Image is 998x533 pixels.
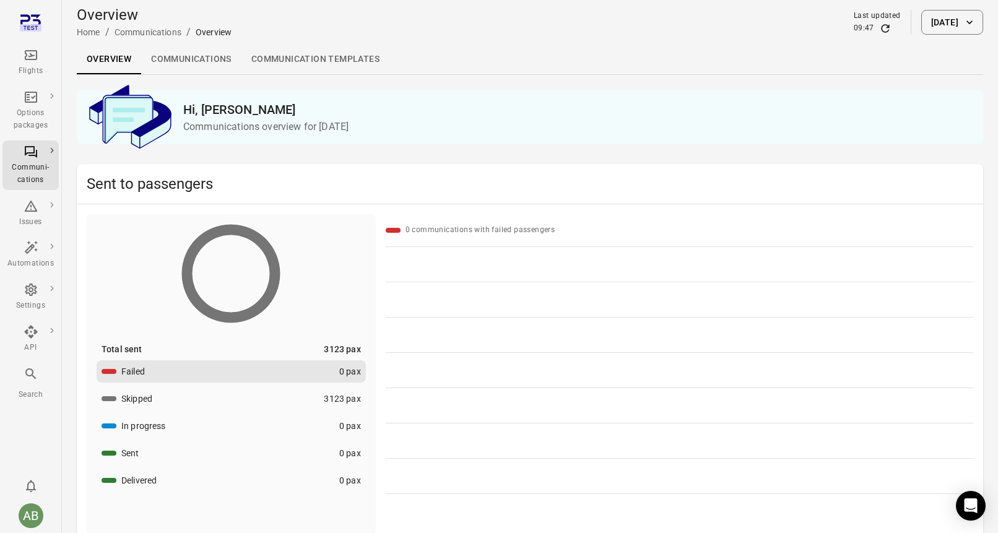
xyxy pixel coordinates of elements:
[97,469,366,492] button: Delivered0 pax
[97,360,366,383] button: Failed0 pax
[102,343,142,355] div: Total sent
[186,25,191,40] li: /
[141,45,241,74] a: Communications
[2,236,59,274] a: Automations
[241,45,389,74] a: Communication templates
[7,162,54,186] div: Communi-cations
[7,107,54,132] div: Options packages
[921,10,983,35] button: [DATE]
[87,174,973,194] h2: Sent to passengers
[339,447,361,459] div: 0 pax
[77,27,100,37] a: Home
[77,25,232,40] nav: Breadcrumbs
[183,100,973,119] h2: Hi, [PERSON_NAME]
[956,491,986,521] div: Open Intercom Messenger
[97,388,366,410] button: Skipped3123 pax
[339,365,361,378] div: 0 pax
[77,45,983,74] div: Local navigation
[19,503,43,528] div: AB
[183,119,973,134] p: Communications overview for [DATE]
[115,27,181,37] a: Communications
[7,258,54,270] div: Automations
[121,474,157,487] div: Delivered
[97,415,366,437] button: In progress0 pax
[121,365,145,378] div: Failed
[2,44,59,81] a: Flights
[121,447,139,459] div: Sent
[196,26,232,38] div: Overview
[324,392,360,405] div: 3123 pax
[2,363,59,404] button: Search
[121,420,166,432] div: In progress
[7,342,54,354] div: API
[854,10,901,22] div: Last updated
[2,321,59,358] a: API
[7,216,54,228] div: Issues
[2,195,59,232] a: Issues
[2,141,59,190] a: Communi-cations
[854,22,874,35] div: 09:47
[7,65,54,77] div: Flights
[77,5,232,25] h1: Overview
[339,474,361,487] div: 0 pax
[339,420,361,432] div: 0 pax
[121,392,152,405] div: Skipped
[97,442,366,464] button: Sent0 pax
[2,279,59,316] a: Settings
[2,86,59,136] a: Options packages
[7,389,54,401] div: Search
[105,25,110,40] li: /
[406,224,555,236] div: 0 communications with failed passengers
[77,45,141,74] a: Overview
[879,22,892,35] button: Refresh data
[324,343,360,355] div: 3123 pax
[19,474,43,498] button: Notifications
[7,300,54,312] div: Settings
[14,498,48,533] button: Aslaug Bjarnadottir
